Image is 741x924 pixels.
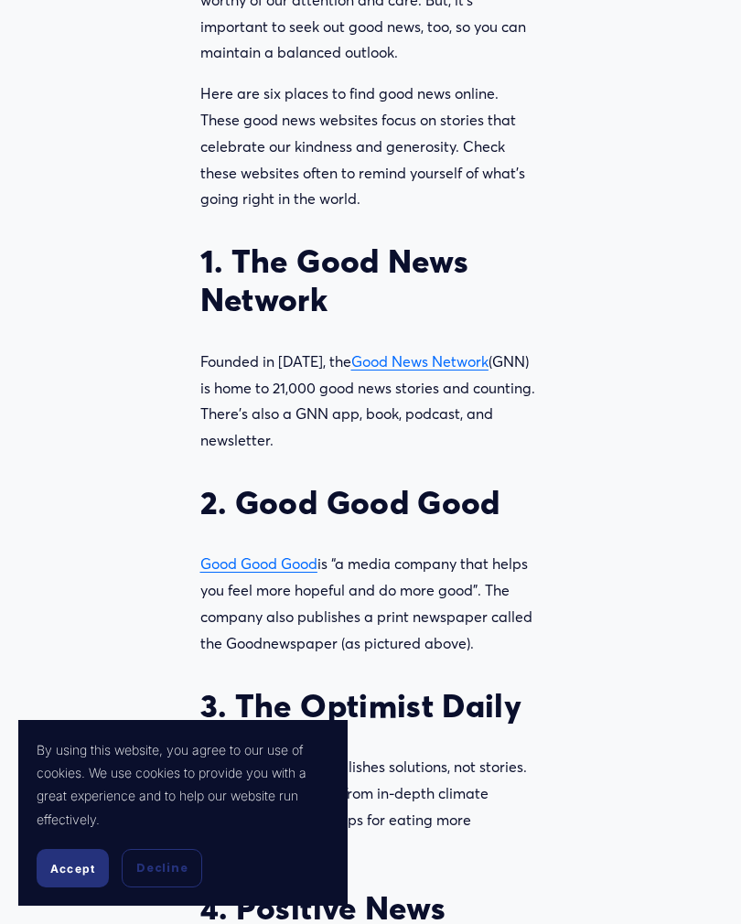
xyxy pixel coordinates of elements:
a: Good News Network [351,352,489,371]
span: Decline [136,860,188,876]
h2: 1. The Good News Network [200,242,542,319]
p: is “a media company that helps you feel more hopeful and do more good”. The company also publishe... [200,551,542,656]
p: By using this website, you agree to our use of cookies. We use cookies to provide you with a grea... [37,738,329,831]
section: Cookie banner [18,720,348,906]
span: Accept [50,862,95,876]
h2: 3. The Optimist Daily [200,686,542,725]
button: Decline [122,849,202,887]
p: The publishes solutions, not stories. You’ll find everything from in-depth climate change coverag... [200,754,542,859]
h2: 2. Good Good Good [200,483,542,521]
p: Here are six places to find good news online. These good news websites focus on stories that cele... [200,81,542,212]
a: Good Good Good [200,554,317,573]
p: Founded in [DATE], the (GNN) is home to 21,000 good news stories and counting. There’s also a GNN... [200,349,542,454]
button: Accept [37,849,109,887]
